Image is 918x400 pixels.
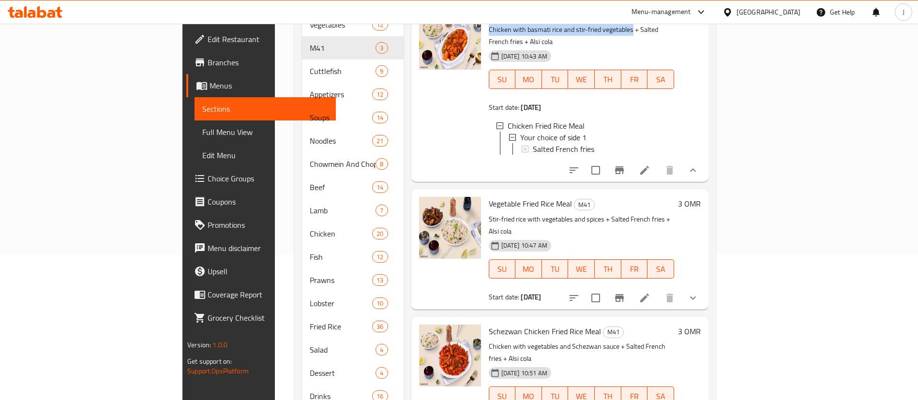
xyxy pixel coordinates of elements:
div: items [372,181,388,193]
button: delete [658,159,681,182]
p: Chicken with vegetables and Schezwan sauce + Salted French fries + Alsi cola [489,341,674,365]
span: Choice Groups [208,173,328,184]
span: Chicken [310,228,373,239]
span: Edit Restaurant [208,33,328,45]
a: Edit Restaurant [186,28,336,51]
span: Salted French fries [533,143,594,155]
div: Chicken20 [302,222,404,245]
div: Prawns13 [302,268,404,292]
span: TH [599,73,617,87]
button: Branch-specific-item [608,286,631,310]
span: Get support on: [187,355,232,368]
div: Noodles [310,135,373,147]
div: Lamb [310,205,376,216]
span: SA [651,73,670,87]
a: Branches [186,51,336,74]
div: items [372,19,388,30]
a: Edit menu item [639,164,650,176]
p: Chicken with basmati rice and stir-fried vegetables + Salted French fries + Alsi cola [489,24,674,48]
button: TU [542,70,569,89]
button: SA [647,259,674,279]
span: Your choice of side 1 [520,132,587,143]
span: Select to update [586,160,606,180]
span: MO [519,262,538,276]
span: Edit Menu [202,149,328,161]
div: items [372,274,388,286]
span: Start date: [489,291,520,303]
div: items [376,158,388,170]
button: SU [489,70,516,89]
a: Edit Menu [195,144,336,167]
span: Fish [310,251,373,263]
div: M41 [574,199,595,210]
div: [GEOGRAPHIC_DATA] [737,7,800,17]
span: TU [546,262,565,276]
span: Beef [310,181,373,193]
span: 20 [373,229,387,238]
span: Dessert [310,367,376,379]
span: Menu disclaimer [208,242,328,254]
span: Cuttlefish [310,65,376,77]
span: 14 [373,113,387,122]
span: Sections [202,103,328,115]
div: Noodles21 [302,129,404,152]
div: Soups14 [302,106,404,129]
span: Chicken Fried Rice Meal [508,120,585,132]
span: Soups [310,112,373,123]
button: show more [681,159,705,182]
b: [DATE] [521,291,541,303]
span: 4 [376,369,387,378]
h6: 3 OMR [678,325,701,338]
div: Appetizers12 [302,83,404,106]
div: items [372,297,388,309]
div: items [372,321,388,332]
a: Upsell [186,260,336,283]
div: Vegetables12 [302,13,404,36]
button: WE [568,259,595,279]
div: items [372,228,388,239]
span: MO [519,73,538,87]
span: TH [599,262,617,276]
span: Grocery Checklist [208,312,328,324]
button: show more [681,286,705,310]
span: 12 [373,20,387,30]
button: SA [647,70,674,89]
a: Menu disclaimer [186,237,336,260]
div: Salad [310,344,376,356]
div: Menu-management [632,6,691,18]
a: Grocery Checklist [186,306,336,329]
a: Sections [195,97,336,120]
b: [DATE] [521,101,541,114]
div: items [376,367,388,379]
svg: Show Choices [687,164,699,176]
span: Prawns [310,274,373,286]
button: SU [489,259,516,279]
span: Fried Rice [310,321,373,332]
span: 7 [376,206,387,215]
span: Lobster [310,297,373,309]
button: MO [515,70,542,89]
button: TH [595,259,621,279]
span: M41 [574,199,594,210]
span: Branches [208,57,328,68]
div: items [372,112,388,123]
a: Coverage Report [186,283,336,306]
button: MO [515,259,542,279]
span: M41 [310,42,376,54]
p: Stir-fried rice with vegetables and spices + Salted French fries + Alsi cola [489,213,674,237]
button: delete [658,286,681,310]
span: Select to update [586,288,606,308]
span: Vegetable Fried Rice Meal [489,196,572,211]
span: Version: [187,339,211,351]
button: sort-choices [562,286,586,310]
span: FR [625,262,644,276]
button: sort-choices [562,159,586,182]
div: items [376,42,388,54]
div: Fried Rice36 [302,315,404,338]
